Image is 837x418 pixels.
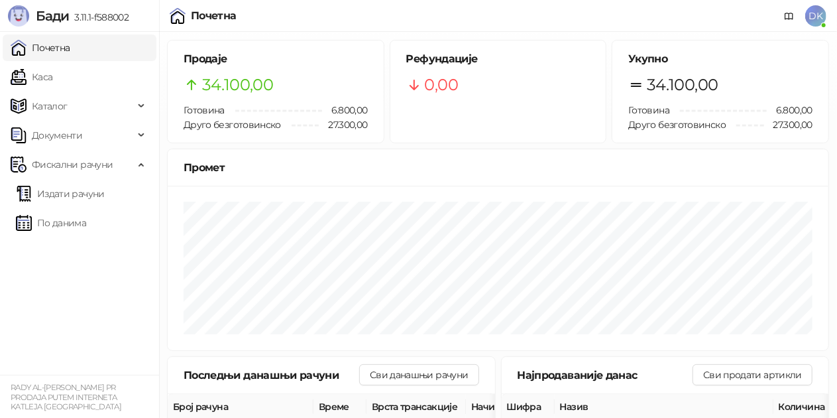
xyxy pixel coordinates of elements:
[779,5,800,27] a: Документација
[628,104,669,116] span: Готовина
[184,367,359,383] div: Последњи данашњи рачуни
[184,104,225,116] span: Готовина
[628,51,812,67] h5: Укупно
[69,11,129,23] span: 3.11.1-f588002
[319,117,367,132] span: 27.300,00
[191,11,237,21] div: Почетна
[32,93,68,119] span: Каталог
[16,180,105,207] a: Издати рачуни
[406,51,590,67] h5: Рефундације
[518,367,693,383] div: Најпродаваније данас
[647,72,718,98] span: 34.100,00
[184,51,368,67] h5: Продаје
[184,159,812,176] div: Промет
[764,117,812,132] span: 27.300,00
[628,119,726,131] span: Друго безготовинско
[11,35,70,61] a: Почетна
[11,383,121,411] small: RADY AL-[PERSON_NAME] PR PRODAJA PUTEM INTERNETA KATLEJA [GEOGRAPHIC_DATA]
[184,119,281,131] span: Друго безготовинско
[359,364,478,385] button: Сви данашњи рачуни
[16,210,86,236] a: По данима
[693,364,812,385] button: Сви продати артикли
[805,5,826,27] span: DK
[767,103,812,117] span: 6.800,00
[11,64,52,90] a: Каса
[8,5,29,27] img: Logo
[32,151,113,178] span: Фискални рачуни
[322,103,368,117] span: 6.800,00
[425,72,458,98] span: 0,00
[36,8,69,24] span: Бади
[32,122,82,149] span: Документи
[202,72,273,98] span: 34.100,00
